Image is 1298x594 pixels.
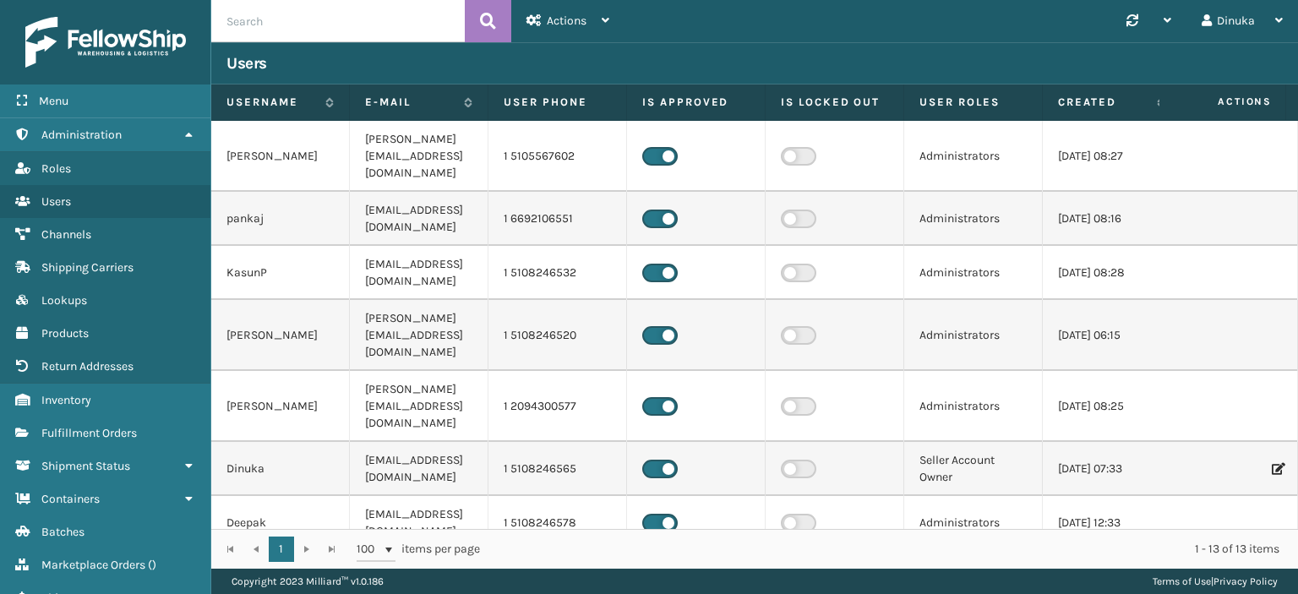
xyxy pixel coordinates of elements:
td: [EMAIL_ADDRESS][DOMAIN_NAME] [350,192,488,246]
label: Is Approved [642,95,750,110]
td: [DATE] 08:28 [1043,246,1181,300]
span: Shipping Carriers [41,260,134,275]
div: | [1153,569,1278,594]
span: Shipment Status [41,459,130,473]
td: KasunP [211,246,350,300]
td: Deepak [211,496,350,550]
td: [EMAIL_ADDRESS][DOMAIN_NAME] [350,442,488,496]
span: Menu [39,94,68,108]
span: Actions [1164,88,1282,116]
span: Actions [547,14,586,28]
img: logo [25,17,186,68]
td: [PERSON_NAME][EMAIL_ADDRESS][DOMAIN_NAME] [350,121,488,192]
label: User Roles [919,95,1027,110]
td: [DATE] 12:33 [1043,496,1181,550]
span: Administration [41,128,122,142]
td: [PERSON_NAME] [211,300,350,371]
span: Fulfillment Orders [41,426,137,440]
i: Edit [1272,463,1282,475]
td: pankaj [211,192,350,246]
td: 1 5108246532 [488,246,627,300]
label: Is Locked Out [781,95,888,110]
td: [EMAIL_ADDRESS][DOMAIN_NAME] [350,496,488,550]
span: Containers [41,492,100,506]
td: 1 5108246565 [488,442,627,496]
td: 1 5105567602 [488,121,627,192]
td: [PERSON_NAME][EMAIL_ADDRESS][DOMAIN_NAME] [350,300,488,371]
td: 1 2094300577 [488,371,627,442]
td: Administrators [904,192,1043,246]
td: 1 5108246520 [488,300,627,371]
label: User phone [504,95,611,110]
td: Dinuka [211,442,350,496]
a: Terms of Use [1153,575,1211,587]
span: ( ) [148,558,156,572]
div: 1 - 13 of 13 items [504,541,1279,558]
span: Batches [41,525,85,539]
span: 100 [357,541,382,558]
a: 1 [269,537,294,562]
h3: Users [226,53,267,74]
label: E-mail [365,95,455,110]
a: Privacy Policy [1213,575,1278,587]
span: Roles [41,161,71,176]
td: Administrators [904,121,1043,192]
span: Marketplace Orders [41,558,145,572]
td: [DATE] 08:25 [1043,371,1181,442]
td: Seller Account Owner [904,442,1043,496]
td: [EMAIL_ADDRESS][DOMAIN_NAME] [350,246,488,300]
td: Administrators [904,246,1043,300]
span: items per page [357,537,480,562]
td: Administrators [904,371,1043,442]
td: 1 5108246578 [488,496,627,550]
label: Created [1058,95,1148,110]
td: [PERSON_NAME] [211,371,350,442]
td: 1 6692106551 [488,192,627,246]
td: [DATE] 08:27 [1043,121,1181,192]
span: Products [41,326,89,341]
td: Administrators [904,496,1043,550]
td: [DATE] 06:15 [1043,300,1181,371]
td: [PERSON_NAME] [211,121,350,192]
p: Copyright 2023 Milliard™ v 1.0.186 [232,569,384,594]
span: Channels [41,227,91,242]
span: Users [41,194,71,209]
td: [DATE] 08:16 [1043,192,1181,246]
span: Inventory [41,393,91,407]
span: Lookups [41,293,87,308]
td: [DATE] 07:33 [1043,442,1181,496]
td: [PERSON_NAME][EMAIL_ADDRESS][DOMAIN_NAME] [350,371,488,442]
label: Username [226,95,317,110]
span: Return Addresses [41,359,134,373]
td: Administrators [904,300,1043,371]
